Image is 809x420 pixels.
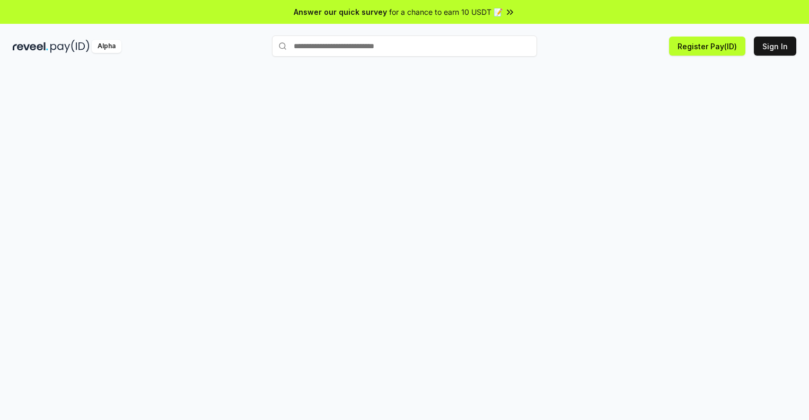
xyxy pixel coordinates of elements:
[294,6,387,17] span: Answer our quick survey
[754,37,796,56] button: Sign In
[13,40,48,53] img: reveel_dark
[50,40,90,53] img: pay_id
[669,37,745,56] button: Register Pay(ID)
[92,40,121,53] div: Alpha
[389,6,503,17] span: for a chance to earn 10 USDT 📝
